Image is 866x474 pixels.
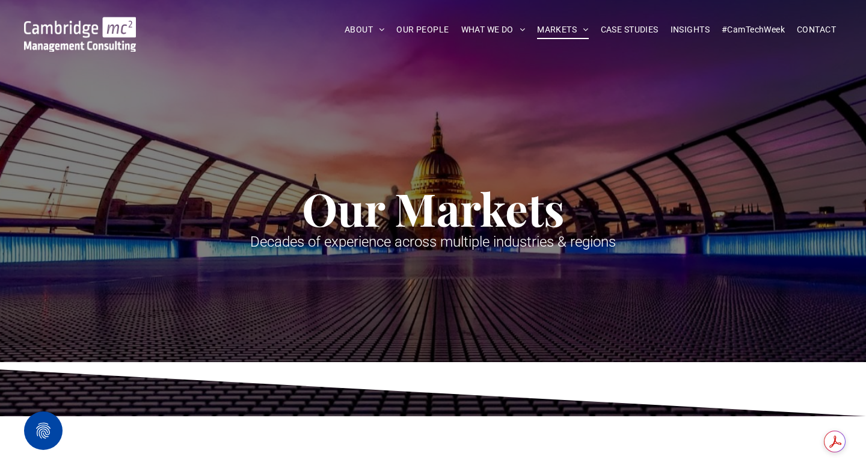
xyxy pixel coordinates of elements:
a: INSIGHTS [665,20,716,39]
a: WHAT WE DO [455,20,532,39]
img: Cambridge MC Logo, Telecoms [24,17,136,52]
a: ABOUT [339,20,391,39]
span: Decades of experience across multiple industries & regions [250,233,616,250]
a: MARKETS [531,20,594,39]
a: OUR PEOPLE [390,20,455,39]
a: #CamTechWeek [716,20,791,39]
a: Your Business Transformed | Cambridge Management Consulting [24,19,136,31]
a: CONTACT [791,20,842,39]
span: Our Markets [302,178,565,238]
a: CASE STUDIES [595,20,665,39]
